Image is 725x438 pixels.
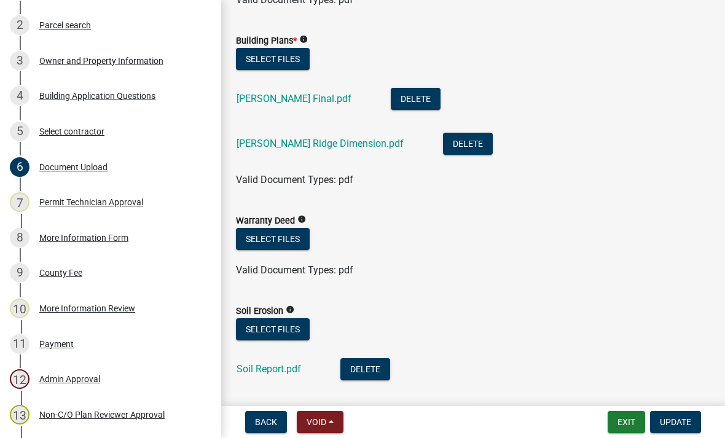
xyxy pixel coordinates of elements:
button: Delete [443,133,493,155]
button: Delete [340,358,390,380]
label: Building Plans [236,37,297,45]
button: Void [297,411,343,433]
span: Back [255,417,277,427]
label: Warranty Deed [236,217,295,225]
div: Admin Approval [39,375,100,383]
button: Select files [236,228,310,250]
button: Select files [236,318,310,340]
i: info [299,35,308,44]
wm-modal-confirm: Delete Document [443,139,493,151]
div: Payment [39,340,74,348]
button: Delete [391,88,441,110]
div: 7 [10,192,29,212]
div: 4 [10,86,29,106]
span: Update [660,417,691,427]
button: Update [650,411,701,433]
button: Back [245,411,287,433]
div: 13 [10,405,29,424]
div: More Information Form [39,233,128,242]
button: Exit [608,411,645,433]
a: [PERSON_NAME] Ridge Dimension.pdf [237,138,404,149]
div: 6 [10,157,29,177]
label: Soil Erosion [236,307,283,316]
div: 9 [10,263,29,283]
div: 2 [10,15,29,35]
i: info [286,305,294,314]
a: [PERSON_NAME] Final.pdf [237,93,351,104]
div: Non-C/O Plan Reviewer Approval [39,410,165,419]
div: Select contractor [39,127,104,136]
a: Soil Report.pdf [237,363,301,375]
div: County Fee [39,268,82,277]
div: Building Application Questions [39,92,155,100]
div: 12 [10,369,29,389]
span: Void [307,417,326,427]
wm-modal-confirm: Delete Document [340,364,390,376]
div: Owner and Property Information [39,57,163,65]
div: Permit Technician Approval [39,198,143,206]
div: 10 [10,299,29,318]
span: Valid Document Types: pdf [236,174,353,186]
div: More Information Review [39,304,135,313]
wm-modal-confirm: Delete Document [391,94,441,106]
div: 8 [10,228,29,248]
div: Document Upload [39,163,108,171]
div: 11 [10,334,29,354]
button: Select files [236,48,310,70]
div: 3 [10,51,29,71]
div: Parcel search [39,21,91,29]
div: 5 [10,122,29,141]
i: info [297,215,306,224]
span: Valid Document Types: pdf [236,264,353,276]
